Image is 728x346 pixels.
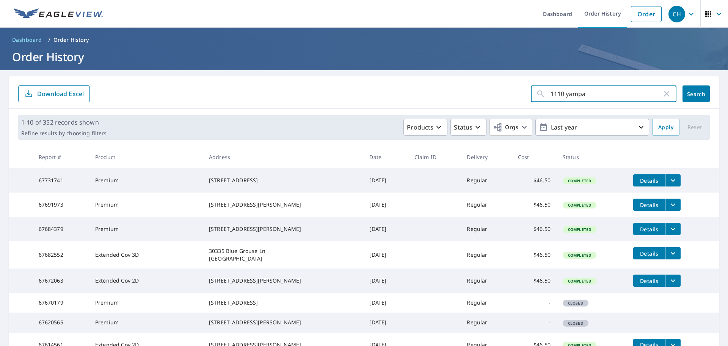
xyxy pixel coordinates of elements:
[89,146,203,168] th: Product
[633,247,665,259] button: detailsBtn-67682552
[408,146,461,168] th: Claim ID
[89,313,203,332] td: Premium
[638,177,661,184] span: Details
[638,201,661,209] span: Details
[14,8,103,20] img: EV Logo
[363,193,408,217] td: [DATE]
[48,35,50,44] li: /
[638,250,661,257] span: Details
[665,247,681,259] button: filesDropdownBtn-67682552
[89,217,203,241] td: Premium
[37,90,84,98] p: Download Excel
[633,223,665,235] button: detailsBtn-67684379
[638,226,661,233] span: Details
[563,321,588,326] span: Closed
[203,146,364,168] th: Address
[89,193,203,217] td: Premium
[512,293,557,313] td: -
[9,34,719,46] nav: breadcrumb
[209,201,358,209] div: [STREET_ADDRESS][PERSON_NAME]
[638,277,661,284] span: Details
[563,278,596,284] span: Completed
[9,49,719,65] h1: Order History
[450,119,486,136] button: Status
[18,85,90,102] button: Download Excel
[512,217,557,241] td: $46.50
[363,146,408,168] th: Date
[33,168,89,193] td: 67731741
[9,34,45,46] a: Dashboard
[512,269,557,293] td: $46.50
[21,130,107,137] p: Refine results by choosing filters
[557,146,628,168] th: Status
[633,199,665,211] button: detailsBtn-67691973
[658,123,673,132] span: Apply
[512,313,557,332] td: -
[407,123,433,132] p: Products
[89,269,203,293] td: Extended Cov 2D
[652,119,679,136] button: Apply
[454,123,472,132] p: Status
[33,193,89,217] td: 67691973
[461,241,511,269] td: Regular
[89,241,203,269] td: Extended Cov 3D
[512,193,557,217] td: $46.50
[209,247,358,262] div: 30335 Blue Grouse Ln [GEOGRAPHIC_DATA]
[209,277,358,284] div: [STREET_ADDRESS][PERSON_NAME]
[89,293,203,313] td: Premium
[512,146,557,168] th: Cost
[631,6,662,22] a: Order
[363,269,408,293] td: [DATE]
[548,121,637,134] p: Last year
[461,146,511,168] th: Delivery
[665,199,681,211] button: filesDropdownBtn-67691973
[665,174,681,186] button: filesDropdownBtn-67731741
[665,275,681,287] button: filesDropdownBtn-67672063
[563,300,588,306] span: Closed
[33,217,89,241] td: 67684379
[461,193,511,217] td: Regular
[21,118,107,127] p: 1-10 of 352 records shown
[563,227,596,232] span: Completed
[33,269,89,293] td: 67672063
[53,36,89,44] p: Order History
[403,119,447,136] button: Products
[363,168,408,193] td: [DATE]
[633,174,665,186] button: detailsBtn-67731741
[490,119,532,136] button: Orgs
[493,123,518,132] span: Orgs
[689,90,704,98] span: Search
[209,299,358,307] div: [STREET_ADDRESS]
[461,293,511,313] td: Regular
[665,223,681,235] button: filesDropdownBtn-67684379
[461,168,511,193] td: Regular
[682,85,710,102] button: Search
[461,217,511,241] td: Regular
[535,119,649,136] button: Last year
[89,168,203,193] td: Premium
[33,241,89,269] td: 67682552
[363,293,408,313] td: [DATE]
[363,313,408,332] td: [DATE]
[363,217,408,241] td: [DATE]
[461,269,511,293] td: Regular
[12,36,42,44] span: Dashboard
[563,202,596,208] span: Completed
[512,241,557,269] td: $46.50
[512,168,557,193] td: $46.50
[551,83,662,104] input: Address, Report #, Claim ID, etc.
[633,275,665,287] button: detailsBtn-67672063
[33,313,89,332] td: 67620565
[209,177,358,184] div: [STREET_ADDRESS]
[563,178,596,183] span: Completed
[33,146,89,168] th: Report #
[461,313,511,332] td: Regular
[363,241,408,269] td: [DATE]
[563,253,596,258] span: Completed
[668,6,685,22] div: CH
[209,225,358,233] div: [STREET_ADDRESS][PERSON_NAME]
[209,319,358,326] div: [STREET_ADDRESS][PERSON_NAME]
[33,293,89,313] td: 67670179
